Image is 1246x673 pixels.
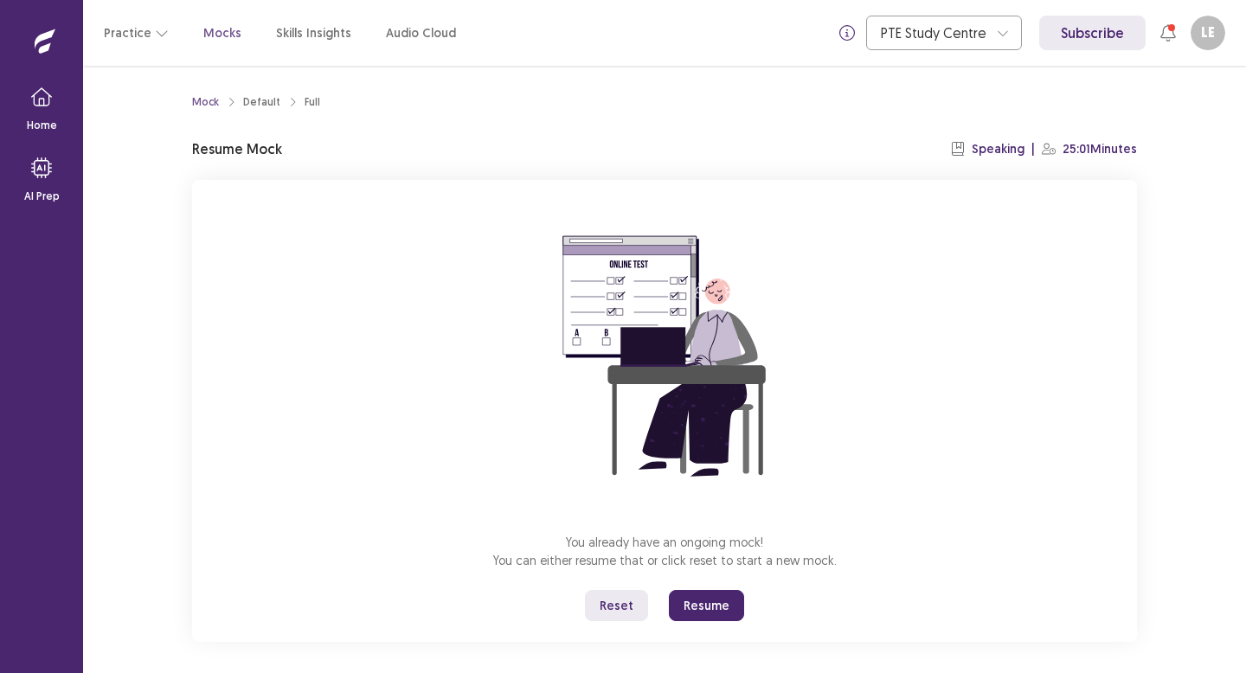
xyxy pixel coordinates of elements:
[493,533,837,569] p: You already have an ongoing mock! You can either resume that or click reset to start a new mock.
[972,140,1024,158] p: Speaking
[1191,16,1225,50] button: LE
[669,590,744,621] button: Resume
[192,94,320,110] nav: breadcrumb
[192,94,219,110] a: Mock
[881,16,988,49] div: PTE Study Centre
[509,201,820,512] img: attend-mock
[203,24,241,42] a: Mocks
[24,189,60,204] p: AI Prep
[276,24,351,42] a: Skills Insights
[305,94,320,110] div: Full
[1063,140,1137,158] p: 25:01 Minutes
[386,24,456,42] a: Audio Cloud
[1039,16,1146,50] a: Subscribe
[243,94,280,110] div: Default
[832,17,863,48] button: info
[27,118,57,133] p: Home
[585,590,648,621] button: Reset
[1031,140,1035,158] p: |
[104,17,169,48] button: Practice
[192,138,282,159] p: Resume Mock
